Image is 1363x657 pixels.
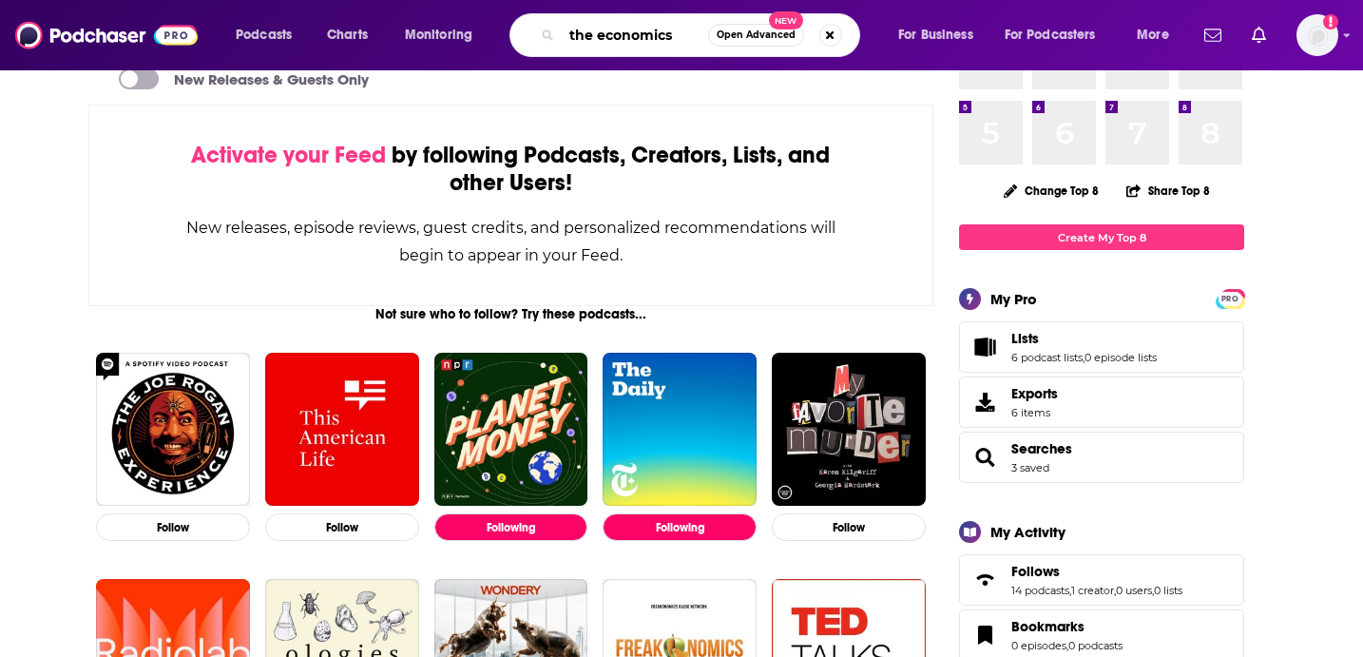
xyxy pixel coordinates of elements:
[898,22,973,48] span: For Business
[562,20,708,50] input: Search podcasts, credits, & more...
[966,389,1004,415] span: Exports
[1071,584,1114,597] a: 1 creator
[96,353,250,507] img: The Joe Rogan Experience
[1011,618,1085,635] span: Bookmarks
[236,22,292,48] span: Podcasts
[1066,639,1068,652] span: ,
[315,20,379,50] a: Charts
[184,142,837,197] div: by following Podcasts, Creators, Lists, and other Users!
[119,68,369,89] a: New Releases & Guests Only
[966,622,1004,648] a: Bookmarks
[1011,351,1083,364] a: 6 podcast lists
[1069,584,1071,597] span: ,
[992,179,1110,203] button: Change Top 8
[1011,584,1069,597] a: 14 podcasts
[191,141,386,169] span: Activate your Feed
[434,513,588,541] button: Following
[265,513,419,541] button: Follow
[1011,406,1058,419] span: 6 items
[1011,639,1066,652] a: 0 episodes
[1068,639,1123,652] a: 0 podcasts
[1296,14,1338,56] button: Show profile menu
[1011,563,1182,580] a: Follows
[990,290,1037,308] div: My Pro
[1137,22,1169,48] span: More
[184,214,837,269] div: New releases, episode reviews, guest credits, and personalized recommendations will begin to appe...
[1114,584,1116,597] span: ,
[708,24,804,47] button: Open AdvancedNew
[1011,563,1060,580] span: Follows
[1011,330,1157,347] a: Lists
[885,20,997,50] button: open menu
[1152,584,1154,597] span: ,
[1011,618,1123,635] a: Bookmarks
[1123,20,1193,50] button: open menu
[1083,351,1085,364] span: ,
[327,22,368,48] span: Charts
[96,513,250,541] button: Follow
[392,20,497,50] button: open menu
[1011,440,1072,457] a: Searches
[772,353,926,507] img: My Favorite Murder with Karen Kilgariff and Georgia Hardstark
[959,554,1244,606] span: Follows
[966,567,1004,593] a: Follows
[717,30,796,40] span: Open Advanced
[15,17,198,53] img: Podchaser - Follow, Share and Rate Podcasts
[265,353,419,507] img: This American Life
[603,513,757,541] button: Following
[434,353,588,507] img: Planet Money
[1296,14,1338,56] span: Logged in as paige.thornton
[528,13,878,57] div: Search podcasts, credits, & more...
[1011,385,1058,402] span: Exports
[769,11,803,29] span: New
[1244,19,1274,51] a: Show notifications dropdown
[88,306,933,322] div: Not sure who to follow? Try these podcasts...
[990,523,1065,541] div: My Activity
[992,20,1123,50] button: open menu
[1219,292,1241,306] span: PRO
[1011,330,1039,347] span: Lists
[405,22,472,48] span: Monitoring
[959,224,1244,250] a: Create My Top 8
[1197,19,1229,51] a: Show notifications dropdown
[1085,351,1157,364] a: 0 episode lists
[1296,14,1338,56] img: User Profile
[959,432,1244,483] span: Searches
[1323,14,1338,29] svg: Add a profile image
[1219,291,1241,305] a: PRO
[603,353,757,507] img: The Daily
[1116,584,1152,597] a: 0 users
[966,444,1004,471] a: Searches
[959,377,1244,428] a: Exports
[1125,172,1211,209] button: Share Top 8
[1005,22,1096,48] span: For Podcasters
[966,334,1004,360] a: Lists
[1011,461,1049,474] a: 3 saved
[222,20,317,50] button: open menu
[1154,584,1182,597] a: 0 lists
[772,513,926,541] button: Follow
[959,321,1244,373] span: Lists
